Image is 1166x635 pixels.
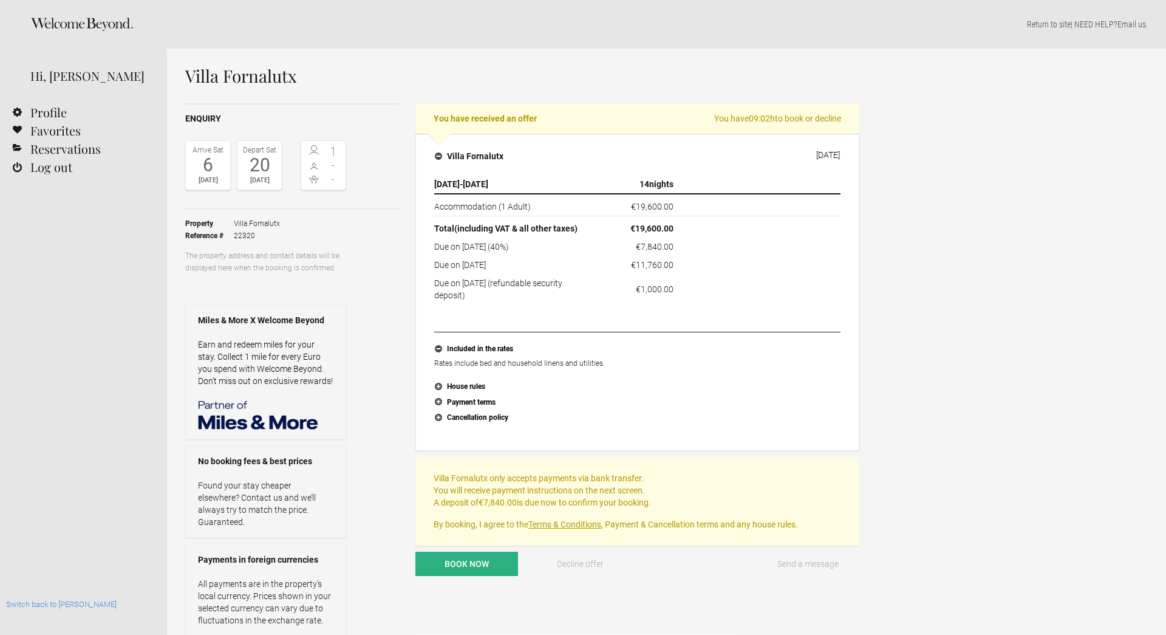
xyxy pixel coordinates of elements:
[749,114,775,123] flynt-countdown: 09:02h
[445,559,489,569] span: Book now
[185,18,1148,30] p: | NEED HELP? .
[189,144,227,156] div: Arrive Sat
[185,67,859,85] h1: Villa Fornalutx
[479,498,517,507] flynt-currency: €7,840.00
[30,67,149,85] div: Hi, [PERSON_NAME]
[435,150,503,162] h4: Villa Fornalutx
[434,379,840,395] button: House rules
[415,103,859,134] h2: You have received an offer
[198,340,333,386] a: Earn and redeem miles for your stay. Collect 1 mile for every Euro you spend with Welcome Beyond....
[557,559,604,569] span: Decline offer
[185,112,399,125] h2: Enquiry
[324,159,343,171] span: -
[1117,19,1146,29] a: Email us
[240,144,279,156] div: Depart Sat
[530,552,632,576] button: Decline offer
[434,256,597,274] td: Due on [DATE]
[714,112,841,125] span: You have to book or decline
[434,395,840,411] button: Payment terms
[415,552,518,576] button: Book now
[198,479,333,528] p: Found your stay cheaper elsewhere? Contact us and we’ll always try to match the price. Guaranteed.
[631,260,673,270] flynt-currency: €11,760.00
[528,520,601,529] a: Terms & Conditions
[324,145,343,157] span: 1
[434,194,597,216] td: Accommodation (1 Adult)
[434,274,597,301] td: Due on [DATE] (refundable security deposit)
[198,554,333,566] strong: Payments in foreign currencies
[198,455,333,467] strong: No booking fees & best prices
[639,179,649,189] span: 14
[757,552,859,576] button: Send a message
[434,175,597,194] th: -
[636,242,673,252] flynt-currency: €7,840.00
[425,143,850,169] button: Villa Fornalutx [DATE]
[434,179,460,189] span: [DATE]
[631,202,673,211] flynt-currency: €19,600.00
[198,314,333,326] strong: Miles & More X Welcome Beyond
[454,224,578,233] span: (including VAT & all other taxes)
[434,410,840,426] button: Cancellation policy
[185,230,234,242] strong: Reference #
[630,224,673,233] flynt-currency: €19,600.00
[185,218,234,230] strong: Property
[597,175,678,194] th: nights
[434,472,841,509] p: Villa Fornalutx only accepts payments via bank transfer. You will receive payment instructions on...
[198,578,333,626] p: All payments are in the property’s local currency. Prices shown in your selected currency can var...
[6,600,117,609] a: Switch back to [PERSON_NAME]
[434,238,597,256] td: Due on [DATE] (40%)
[324,173,343,185] span: -
[198,399,319,430] img: Miles & More
[189,156,227,174] div: 6
[463,179,488,189] span: [DATE]
[185,250,346,274] p: The property address and contact details will be displayed here when the booking is confirmed.
[234,218,280,230] span: Villa Fornalutx
[1027,19,1071,29] a: Return to site
[434,342,840,357] button: Included in the rates
[816,150,840,160] div: [DATE]
[234,230,280,242] span: 22320
[434,216,597,238] th: Total
[189,174,227,187] div: [DATE]
[636,284,673,294] flynt-currency: €1,000.00
[240,156,279,174] div: 20
[434,357,840,369] p: Rates include bed and household linens and utilities.
[240,174,279,187] div: [DATE]
[434,518,841,530] p: By booking, I agree to the , Payment & Cancellation terms and any house rules.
